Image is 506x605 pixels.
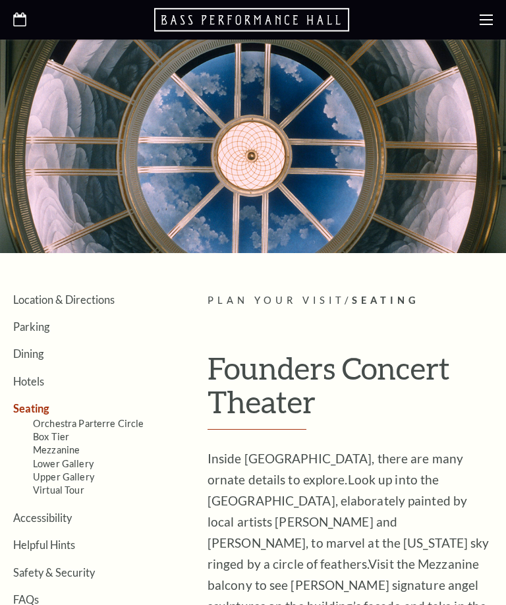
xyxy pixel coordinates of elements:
a: Box Tier [33,431,69,442]
a: Seating [13,402,49,415]
a: Virtual Tour [33,484,84,496]
a: Hotels [13,375,44,388]
a: Upper Gallery [33,471,94,482]
span: Look up into the [GEOGRAPHIC_DATA], elaborately painted by local artists [PERSON_NAME] and [PERSO... [208,472,490,571]
span: Plan Your Visit [208,295,345,306]
a: Dining [13,347,43,360]
a: Helpful Hints [13,538,75,551]
h1: Founders Concert Theater [208,351,493,430]
p: / [208,293,493,309]
a: Mezzanine [33,444,80,455]
a: Accessibility [13,511,72,524]
span: Seating [352,295,420,306]
a: Location & Directions [13,293,115,306]
a: Orchestra Parterre Circle [33,418,144,429]
a: Safety & Security [13,566,95,579]
a: Lower Gallery [33,458,94,469]
a: Parking [13,320,49,333]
